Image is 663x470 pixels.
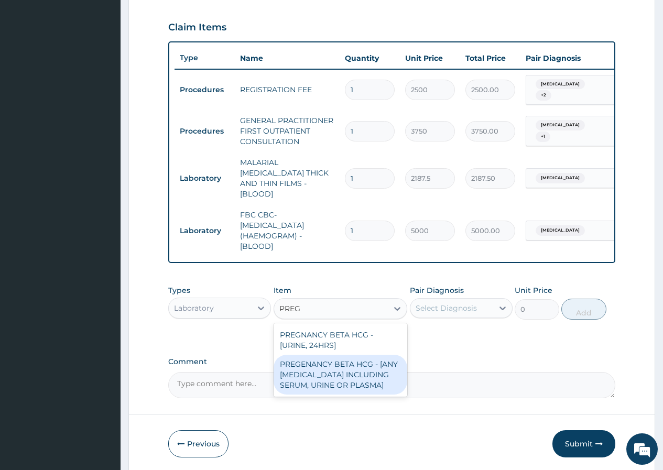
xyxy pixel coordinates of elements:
span: + 2 [536,90,551,101]
button: Add [561,299,606,320]
th: Total Price [460,48,520,69]
th: Pair Diagnosis [520,48,636,69]
label: Unit Price [515,285,552,296]
th: Name [235,48,340,69]
td: MALARIAL [MEDICAL_DATA] THICK AND THIN FILMS - [BLOOD] [235,152,340,204]
th: Quantity [340,48,400,69]
span: [MEDICAL_DATA] [536,225,585,236]
span: [MEDICAL_DATA] [536,120,585,130]
div: Laboratory [174,303,214,313]
td: FBC CBC-[MEDICAL_DATA] (HAEMOGRAM) - [BLOOD] [235,204,340,257]
button: Previous [168,430,229,457]
span: + 1 [536,132,550,142]
td: Procedures [175,80,235,100]
div: PREGNANCY BETA HCG - [URINE, 24HRS] [274,325,408,355]
textarea: Type your message and hit 'Enter' [5,286,200,323]
td: REGISTRATION FEE [235,79,340,100]
label: Comment [168,357,615,366]
label: Item [274,285,291,296]
th: Type [175,48,235,68]
div: Minimize live chat window [172,5,197,30]
span: We're online! [61,132,145,238]
label: Types [168,286,190,295]
h3: Claim Items [168,22,226,34]
span: [MEDICAL_DATA] [536,173,585,183]
label: Pair Diagnosis [410,285,464,296]
td: Laboratory [175,221,235,241]
button: Submit [552,430,615,457]
td: GENERAL PRACTITIONER FIRST OUTPATIENT CONSULTATION [235,110,340,152]
td: Procedures [175,122,235,141]
span: [MEDICAL_DATA] [536,79,585,90]
div: Chat with us now [55,59,176,72]
th: Unit Price [400,48,460,69]
div: PREGENANCY BETA HCG - [ANY [MEDICAL_DATA] INCLUDING SERUM, URINE OR PLASMA] [274,355,408,395]
td: Laboratory [175,169,235,188]
div: Select Diagnosis [416,303,477,313]
img: d_794563401_company_1708531726252_794563401 [19,52,42,79]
